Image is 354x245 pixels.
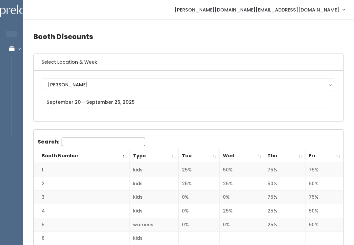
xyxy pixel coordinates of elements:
[264,218,305,232] td: 25%
[34,54,343,71] h6: Select Location & Week
[219,204,264,218] td: 25%
[219,190,264,204] td: 0%
[305,218,343,232] td: 50%
[175,6,339,13] span: [PERSON_NAME][DOMAIN_NAME][EMAIL_ADDRESS][DOMAIN_NAME]
[34,218,130,232] td: 5
[34,190,130,204] td: 3
[34,163,130,177] td: 1
[264,204,305,218] td: 25%
[219,177,264,190] td: 25%
[42,96,335,108] input: September 20 - September 26, 2025
[264,149,305,163] th: Thu: activate to sort column ascending
[130,163,179,177] td: kids
[130,177,179,190] td: kids
[305,190,343,204] td: 75%
[219,149,264,163] th: Wed: activate to sort column ascending
[42,78,335,91] button: [PERSON_NAME]
[219,163,264,177] td: 50%
[34,149,130,163] th: Booth Number: activate to sort column descending
[305,204,343,218] td: 50%
[38,138,145,146] label: Search:
[130,190,179,204] td: kids
[62,138,145,146] input: Search:
[264,163,305,177] td: 75%
[178,163,219,177] td: 25%
[130,149,179,163] th: Type: activate to sort column ascending
[178,204,219,218] td: 0%
[305,149,343,163] th: Fri: activate to sort column ascending
[34,204,130,218] td: 4
[168,3,351,17] a: [PERSON_NAME][DOMAIN_NAME][EMAIL_ADDRESS][DOMAIN_NAME]
[178,149,219,163] th: Tue: activate to sort column ascending
[178,190,219,204] td: 0%
[178,177,219,190] td: 25%
[264,177,305,190] td: 50%
[130,218,179,232] td: womens
[305,163,343,177] td: 75%
[34,177,130,190] td: 2
[48,81,329,88] div: [PERSON_NAME]
[219,218,264,232] td: 0%
[130,204,179,218] td: kids
[33,28,344,46] h4: Booth Discounts
[178,218,219,232] td: 0%
[305,177,343,190] td: 50%
[264,190,305,204] td: 75%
